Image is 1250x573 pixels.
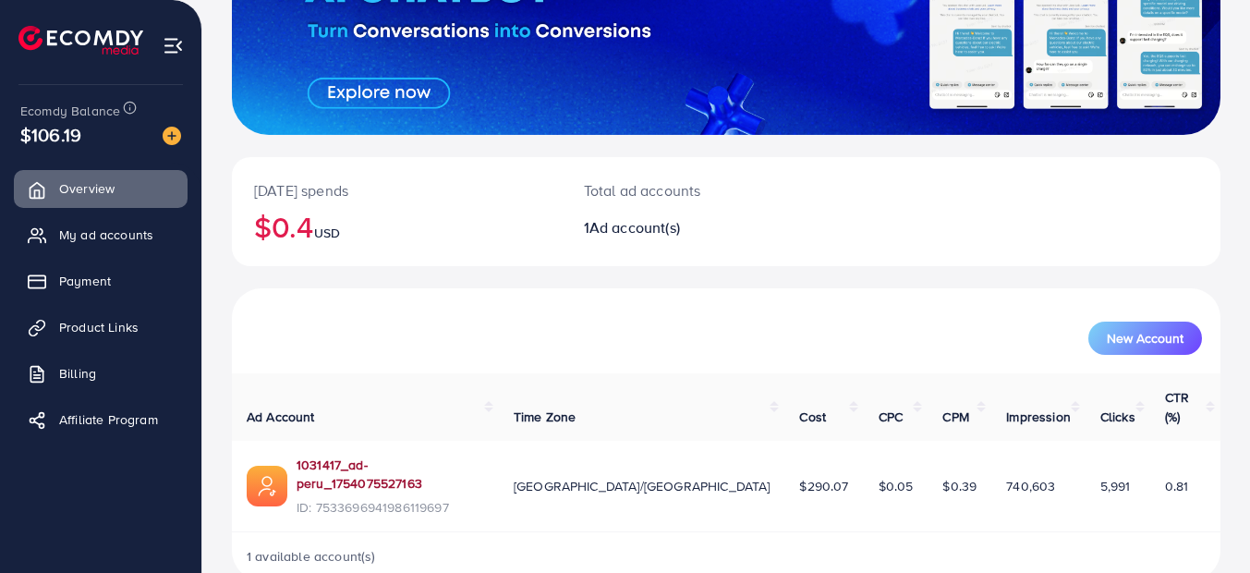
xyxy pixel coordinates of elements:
a: Billing [14,355,188,392]
span: $106.19 [20,121,81,148]
span: USD [314,224,340,242]
span: Cost [799,408,826,426]
span: Overview [59,179,115,198]
span: Ad Account [247,408,315,426]
span: Payment [59,272,111,290]
p: [DATE] spends [254,179,540,201]
a: 1031417_ad-peru_1754075527163 [297,456,484,494]
span: My ad accounts [59,226,153,244]
span: CPM [942,408,968,426]
iframe: Chat [1171,490,1236,559]
img: menu [163,35,184,56]
h2: $0.4 [254,209,540,244]
span: $290.07 [799,477,848,495]
span: Impression [1006,408,1071,426]
span: Ecomdy Balance [20,102,120,120]
span: CPC [879,408,903,426]
span: $0.05 [879,477,914,495]
span: ID: 7533696941986119697 [297,498,484,517]
a: Payment [14,262,188,299]
span: [GEOGRAPHIC_DATA]/[GEOGRAPHIC_DATA] [514,477,771,495]
a: Affiliate Program [14,401,188,438]
span: $0.39 [942,477,977,495]
span: Time Zone [514,408,576,426]
span: 0.81 [1165,477,1189,495]
span: Product Links [59,318,139,336]
span: Ad account(s) [589,217,680,238]
span: 740,603 [1006,477,1055,495]
img: logo [18,26,143,55]
span: Affiliate Program [59,410,158,429]
p: Total ad accounts [584,179,787,201]
span: Clicks [1100,408,1135,426]
h2: 1 [584,219,787,237]
span: 1 available account(s) [247,547,376,566]
a: Overview [14,170,188,207]
button: New Account [1088,322,1202,355]
span: CTR (%) [1165,388,1189,425]
span: 5,991 [1100,477,1131,495]
span: New Account [1107,332,1183,345]
a: My ad accounts [14,216,188,253]
img: ic-ads-acc.e4c84228.svg [247,466,287,506]
span: Billing [59,364,96,383]
img: image [163,127,181,145]
a: Product Links [14,309,188,346]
